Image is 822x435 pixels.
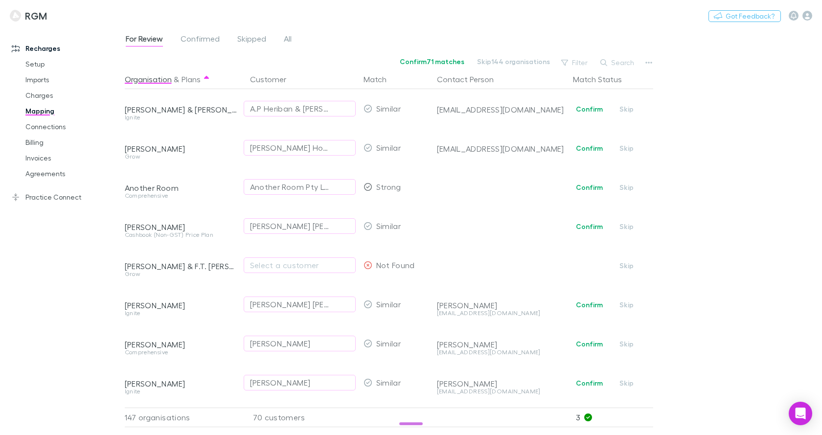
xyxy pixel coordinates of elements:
[250,142,330,154] div: [PERSON_NAME] Homes Pty Ltd
[611,221,642,232] button: Skip
[16,166,130,182] a: Agreements
[125,271,238,277] div: Grow
[125,114,238,120] div: Ignite
[125,193,238,199] div: Comprehensive
[364,69,398,89] button: Match
[595,57,640,69] button: Search
[125,232,238,238] div: Cashbook (Non-GST) Price Plan
[126,34,163,46] span: For Review
[125,310,238,316] div: Ignite
[611,260,642,272] button: Skip
[376,299,401,309] span: Similar
[244,375,356,390] button: [PERSON_NAME]
[611,182,642,193] button: Skip
[250,377,311,389] div: [PERSON_NAME]
[376,182,401,191] span: Strong
[708,10,781,22] button: Got Feedback?
[125,379,238,389] div: [PERSON_NAME]
[2,189,130,205] a: Practice Connect
[437,379,565,389] div: [PERSON_NAME]
[250,338,311,349] div: [PERSON_NAME]
[437,389,565,394] div: [EMAIL_ADDRESS][DOMAIN_NAME]
[570,142,609,154] button: Confirm
[573,69,634,89] button: Match Status
[16,135,130,150] a: Billing
[244,101,356,116] button: A.P Heriban & [PERSON_NAME]
[437,69,505,89] button: Contact Person
[10,10,21,22] img: RGM's Logo
[376,339,401,348] span: Similar
[570,182,609,193] button: Confirm
[556,57,594,69] button: Filter
[125,349,238,355] div: Comprehensive
[125,340,238,349] div: [PERSON_NAME]
[244,179,356,195] button: Another Room Pty Ltd
[244,140,356,156] button: [PERSON_NAME] Homes Pty Ltd
[437,300,565,310] div: [PERSON_NAME]
[393,56,471,68] button: Confirm71 matches
[437,105,565,114] div: [EMAIL_ADDRESS][DOMAIN_NAME]
[570,338,609,350] button: Confirm
[376,378,401,387] span: Similar
[250,69,298,89] button: Customer
[237,34,266,46] span: Skipped
[437,310,565,316] div: [EMAIL_ADDRESS][DOMAIN_NAME]
[16,72,130,88] a: Imports
[250,259,349,271] div: Select a customer
[125,408,242,427] div: 147 organisations
[376,143,401,152] span: Similar
[611,338,642,350] button: Skip
[125,144,238,154] div: [PERSON_NAME]
[437,340,565,349] div: [PERSON_NAME]
[4,4,53,27] a: RGM
[244,218,356,234] button: [PERSON_NAME] [PERSON_NAME]
[125,261,238,271] div: [PERSON_NAME] & F.T. [PERSON_NAME] Bloodstock Pty Ltd & Copefield Developments Pty Ltd
[244,336,356,351] button: [PERSON_NAME]
[16,88,130,103] a: Charges
[125,389,238,394] div: Ignite
[25,10,47,22] h3: RGM
[125,69,172,89] button: Organisation
[570,299,609,311] button: Confirm
[437,349,565,355] div: [EMAIL_ADDRESS][DOMAIN_NAME]
[570,221,609,232] button: Confirm
[611,103,642,115] button: Skip
[570,103,609,115] button: Confirm
[125,222,238,232] div: [PERSON_NAME]
[125,183,238,193] div: Another Room
[16,150,130,166] a: Invoices
[16,103,130,119] a: Mapping
[182,69,201,89] button: Plans
[250,298,330,310] div: [PERSON_NAME] [PERSON_NAME]
[16,56,130,72] a: Setup
[125,154,238,160] div: Grow
[376,221,401,230] span: Similar
[125,300,238,310] div: [PERSON_NAME]
[181,34,220,46] span: Confirmed
[125,69,238,89] div: &
[376,104,401,113] span: Similar
[576,408,653,427] p: 3
[244,257,356,273] button: Select a customer
[611,377,642,389] button: Skip
[250,181,330,193] div: Another Room Pty Ltd
[244,297,356,312] button: [PERSON_NAME] [PERSON_NAME]
[16,119,130,135] a: Connections
[376,260,415,270] span: Not Found
[250,220,330,232] div: [PERSON_NAME] [PERSON_NAME]
[570,377,609,389] button: Confirm
[284,34,292,46] span: All
[611,142,642,154] button: Skip
[471,56,556,68] button: Skip144 organisations
[242,408,360,427] div: 70 customers
[250,103,330,114] div: A.P Heriban & [PERSON_NAME]
[125,105,238,114] div: [PERSON_NAME] & [PERSON_NAME]
[611,299,642,311] button: Skip
[2,41,130,56] a: Recharges
[437,144,565,154] div: [EMAIL_ADDRESS][DOMAIN_NAME]
[789,402,812,425] div: Open Intercom Messenger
